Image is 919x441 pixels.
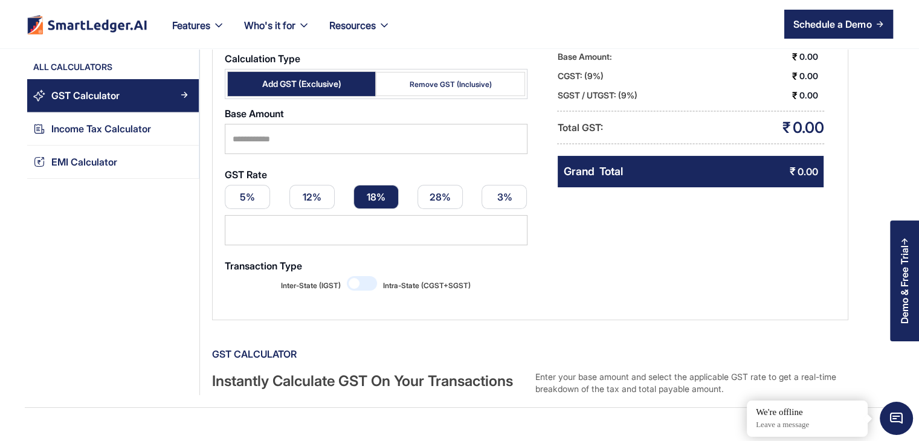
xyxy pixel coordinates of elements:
p: Leave a message [756,420,859,430]
div: ₹ [792,66,797,86]
img: Arrow Right Blue [181,91,188,98]
a: 18% [353,185,399,209]
a: 5% [225,185,270,209]
div: EMI Calculator [51,154,117,170]
div: 0.00 [797,162,817,181]
div: All Calculators [27,61,199,79]
div: Grand Total [564,162,623,181]
div: Base Amount: [558,47,612,66]
div: 0.00 [799,66,824,86]
div: Resources [320,17,400,48]
div: SGST / UTGST: [558,86,616,105]
div: (9%) [618,86,637,105]
form: Email Form [225,47,527,295]
a: 3% [482,185,527,209]
div: Who's it for [234,17,320,48]
span: Intra-State (CGST+SGST) [383,276,471,295]
img: footer logo [26,14,148,34]
a: EMI CalculatorArrow Right Blue [27,146,199,179]
div: Income Tax Calculator [51,121,151,137]
a: GST CalculatorArrow Right Blue [27,79,199,112]
div: Add GST (Exclusive) [262,78,341,90]
label: Calculation Type [225,53,527,64]
div: We're offline [756,407,859,419]
span: Inter-State (IGST) [281,276,341,295]
label: GST Rate [225,169,527,180]
img: Arrow Right Blue [181,124,188,132]
div: ₹ [792,86,797,105]
span: Chat Widget [880,402,913,435]
div: ₹ [789,162,795,181]
a: Schedule a Demo [784,10,893,39]
div: ₹ [792,47,797,66]
div: Enter your base amount and select the applicable GST rate to get a real-time breakdown of the tax... [535,371,849,395]
div: Demo & Free Trial [899,245,910,324]
a: 12% [289,185,335,209]
div: 0.00 [792,117,824,138]
a: 28% [418,185,463,209]
label: Base Amount [225,108,527,119]
div: 0.00 [799,86,824,105]
a: home [26,14,148,34]
div: ₹ [782,117,790,138]
div: Features [163,17,234,48]
div: Schedule a Demo [793,17,871,31]
div: Features [172,17,210,34]
label: Transaction Type [225,260,527,271]
div: Instantly Calculate GST On Your Transactions [212,371,526,395]
div: Who's it for [244,17,295,34]
div: Resources [329,17,376,34]
div: (9%) [584,66,604,86]
div: Total GST: [558,118,603,137]
div: Remove GST (Inclusive) [409,79,491,89]
a: Income Tax CalculatorArrow Right Blue [27,112,199,146]
div: GST Calculator [212,344,848,364]
div: GST Calculator [51,88,120,104]
div: CGST: [558,66,582,86]
img: Arrow Right Blue [181,158,188,165]
img: arrow right icon [876,21,883,28]
div: 0.00 [799,47,824,66]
